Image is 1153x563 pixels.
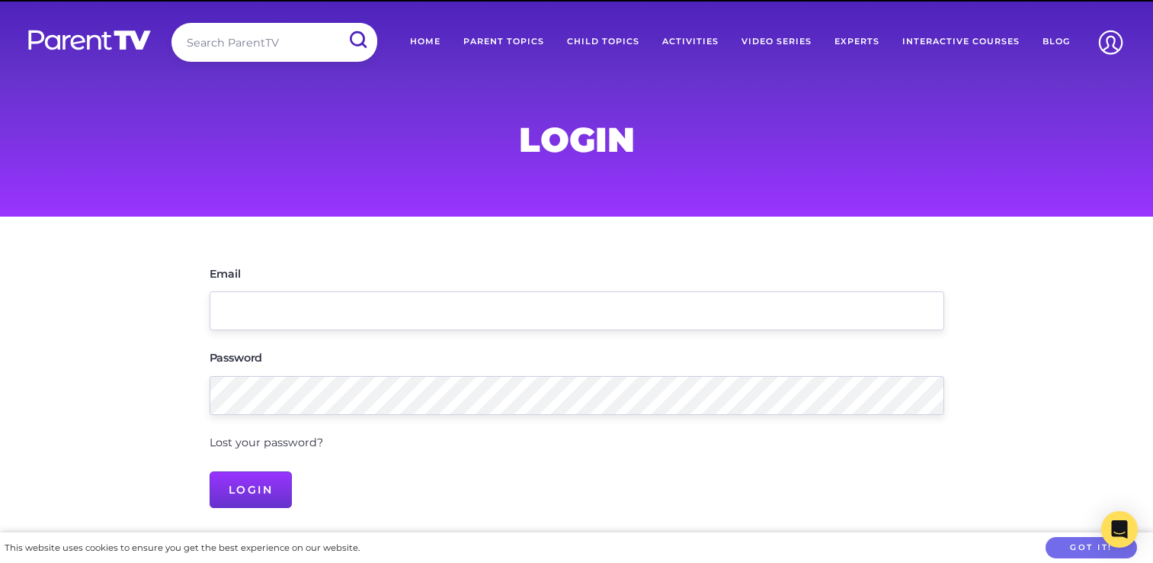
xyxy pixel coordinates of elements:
a: Lost your password? [210,436,323,449]
img: Account [1091,23,1130,62]
img: parenttv-logo-white.4c85aaf.svg [27,29,152,51]
input: Login [210,471,293,508]
a: Experts [823,23,891,61]
label: Password [210,352,263,363]
label: Email [210,269,241,279]
input: Submit [338,23,377,57]
input: Search ParentTV [171,23,377,62]
h1: Login [210,124,944,155]
button: Got it! [1046,537,1137,559]
a: Blog [1031,23,1081,61]
a: Child Topics [556,23,651,61]
div: This website uses cookies to ensure you get the best experience on our website. [5,540,360,556]
a: Activities [651,23,730,61]
a: Interactive Courses [891,23,1031,61]
a: Parent Topics [452,23,556,61]
a: Home [399,23,452,61]
div: Open Intercom Messenger [1101,511,1138,548]
a: Video Series [730,23,823,61]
